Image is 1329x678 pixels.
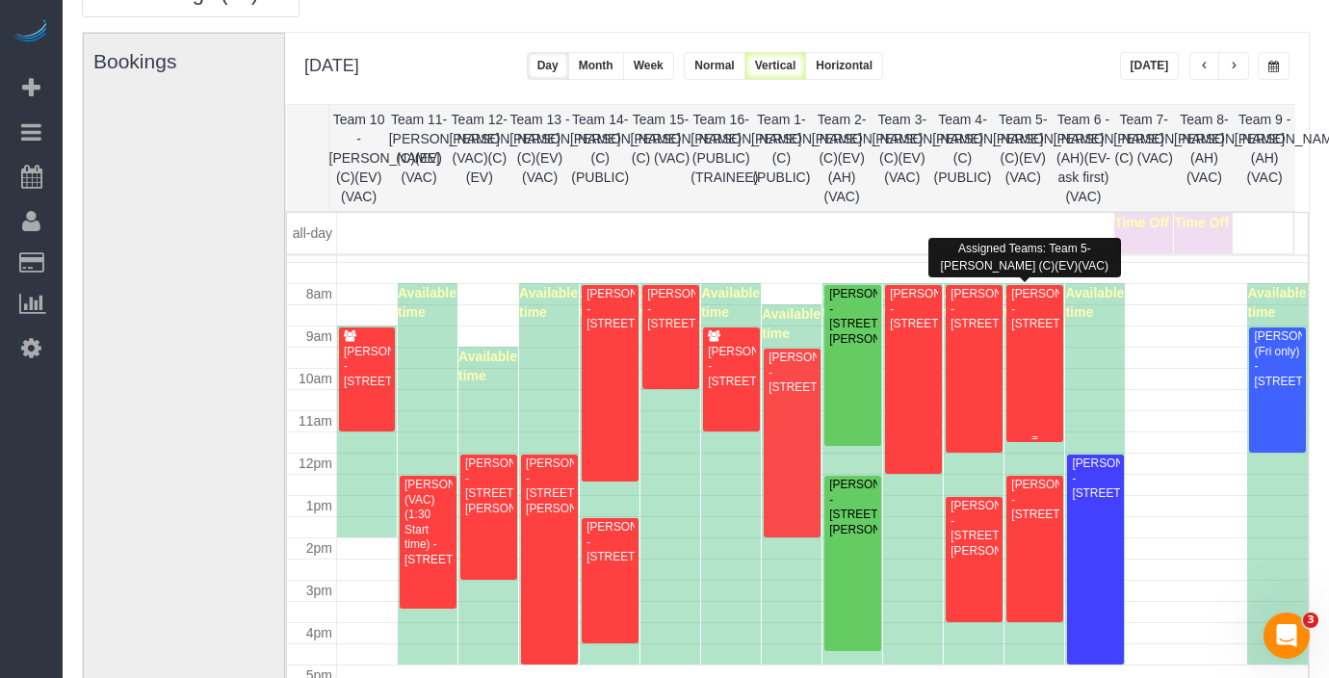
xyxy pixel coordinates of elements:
div: [PERSON_NAME] - [STREET_ADDRESS] [1010,287,1058,331]
div: Assigned Teams: Team 5- [PERSON_NAME] (C)(EV)(VAC) [928,238,1121,276]
div: [PERSON_NAME] (Fri only) - [STREET_ADDRESS] [1253,329,1302,389]
div: [PERSON_NAME] - [STREET_ADDRESS] [1010,478,1058,522]
span: Available time [337,327,396,362]
th: Team 8- [PERSON_NAME] (AH)(VAC) [1174,105,1235,211]
th: Team 10 - [PERSON_NAME] (C)(EV)(VAC) [328,105,389,211]
span: 4pm [306,625,332,640]
div: [PERSON_NAME] - [STREET_ADDRESS][PERSON_NAME] [464,456,512,516]
span: Available time [398,285,456,320]
button: Month [568,52,624,80]
div: [PERSON_NAME] - [STREET_ADDRESS][PERSON_NAME] [950,499,998,559]
div: [PERSON_NAME] - [STREET_ADDRESS] [586,520,634,564]
th: Team 11- [PERSON_NAME] (C)(EV)(VAC) [389,105,450,211]
th: Team 16- [PERSON_NAME] (PUBLIC)(TRAINEE) [691,105,751,211]
button: Normal [684,52,744,80]
div: [PERSON_NAME] - [STREET_ADDRESS] [768,351,816,395]
span: Time Off [1174,215,1229,230]
div: [PERSON_NAME] - [STREET_ADDRESS] [707,345,755,389]
th: Team 9 - [PERSON_NAME] (AH) (VAC) [1235,105,1295,211]
span: Available time [640,285,699,320]
span: 10am [299,371,332,386]
h3: Bookings [93,50,289,72]
th: Team 14- [PERSON_NAME] (C) (PUBLIC) [570,105,631,211]
th: Team 3- [PERSON_NAME] (C)(EV)(VAC) [872,105,932,211]
div: [PERSON_NAME] - [STREET_ADDRESS][PERSON_NAME] [828,287,876,347]
button: Vertical [744,52,807,80]
div: [PERSON_NAME] - [STREET_ADDRESS] [950,287,998,331]
button: Horizontal [805,52,883,80]
th: Team 2- [PERSON_NAME] (C)(EV)(AH)(VAC) [812,105,873,211]
div: [PERSON_NAME] - [STREET_ADDRESS][PERSON_NAME] [828,478,876,537]
div: [PERSON_NAME] - [STREET_ADDRESS] [343,345,391,389]
button: [DATE] [1120,52,1180,80]
div: [PERSON_NAME] - [STREET_ADDRESS] [889,287,937,331]
th: Team 4- [PERSON_NAME] (C)(PUBLIC) [932,105,993,211]
h2: [DATE] [304,52,359,76]
th: Team 1- [PERSON_NAME] (C)(PUBLIC) [751,105,812,211]
th: Team 7- [PERSON_NAME] (C) (VAC) [1113,105,1174,211]
th: Team 13 - [PERSON_NAME] (C)(EV)(VAC) [509,105,570,211]
span: Available time [701,285,760,320]
div: [PERSON_NAME] - [STREET_ADDRESS] [1071,456,1119,501]
div: [PERSON_NAME] (VAC)(1:30 Start time) - [STREET_ADDRESS] [404,478,452,567]
span: Available time [944,285,1003,320]
span: 3 [1303,613,1318,628]
span: 1pm [306,498,332,513]
span: Available time [580,285,638,320]
span: Available time [762,306,821,341]
iframe: Intercom live chat [1264,613,1310,659]
div: [PERSON_NAME] - [STREET_ADDRESS] [646,287,694,331]
span: Available time [458,349,517,383]
span: Available time [1247,285,1306,320]
span: 2pm [306,540,332,556]
img: Automaid Logo [12,19,50,46]
div: [PERSON_NAME] - [STREET_ADDRESS][PERSON_NAME] [525,456,573,516]
span: Available time [1004,285,1063,320]
button: Week [623,52,674,80]
div: [PERSON_NAME] - [STREET_ADDRESS] [586,287,634,331]
span: 11am [299,413,332,429]
span: 3pm [306,583,332,598]
th: Team 6 - [PERSON_NAME] (AH)(EV-ask first)(VAC) [1054,105,1114,211]
span: Available time [519,285,578,320]
span: Available time [1065,285,1124,320]
th: Team 5- [PERSON_NAME] (C)(EV)(VAC) [993,105,1054,211]
span: Available time [883,285,942,320]
button: Day [527,52,569,80]
span: 12pm [299,456,332,471]
th: Team 15- [PERSON_NAME] (C) (VAC) [631,105,691,211]
span: Available time [822,285,881,320]
span: 8am [306,286,332,301]
th: Team 12- [PERSON_NAME] (VAC)(C)(EV) [449,105,509,211]
span: 9am [306,328,332,344]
